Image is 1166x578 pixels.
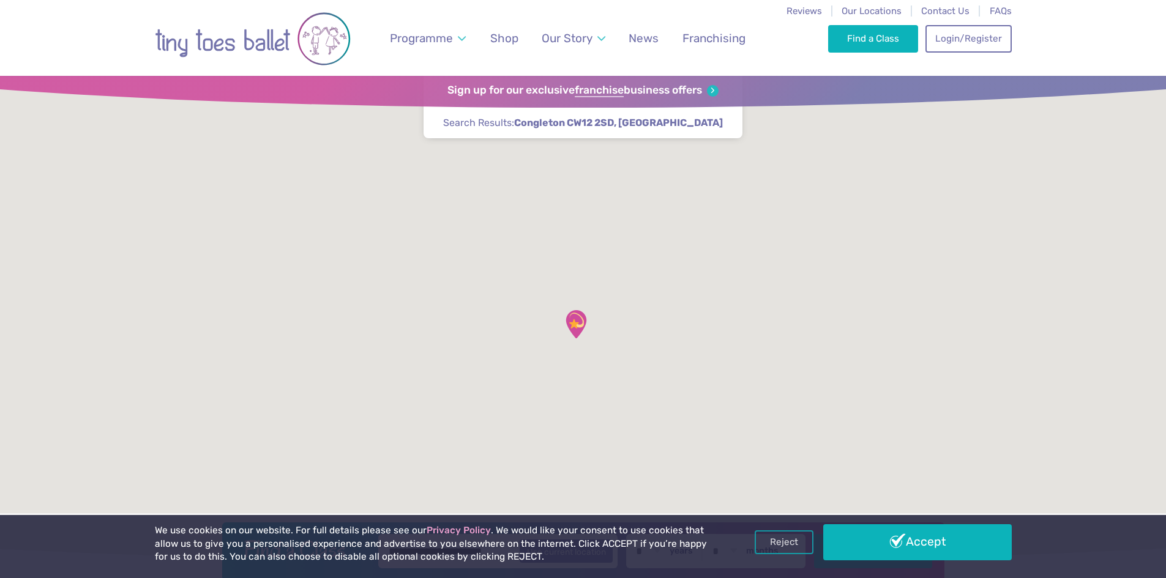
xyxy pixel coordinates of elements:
[155,524,712,564] p: We use cookies on our website. For full details please see our . We would like your consent to us...
[536,24,611,53] a: Our Story
[990,6,1012,17] a: FAQs
[623,24,665,53] a: News
[629,31,659,45] span: News
[823,524,1012,560] a: Accept
[828,25,918,52] a: Find a Class
[682,31,746,45] span: Franchising
[575,84,624,97] strong: franchise
[755,530,813,554] a: Reject
[925,25,1011,52] a: Login/Register
[842,6,902,17] a: Our Locations
[390,31,453,45] span: Programme
[561,309,591,339] div: Astbury Village Hall
[490,31,518,45] span: Shop
[384,24,471,53] a: Programme
[514,117,723,128] strong: Congleton CW12 2SD, [GEOGRAPHIC_DATA]
[787,6,822,17] a: Reviews
[427,525,491,536] a: Privacy Policy
[155,8,351,70] img: tiny toes ballet
[484,24,524,53] a: Shop
[447,84,719,97] a: Sign up for our exclusivefranchisebusiness offers
[542,31,592,45] span: Our Story
[676,24,751,53] a: Franchising
[921,6,970,17] a: Contact Us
